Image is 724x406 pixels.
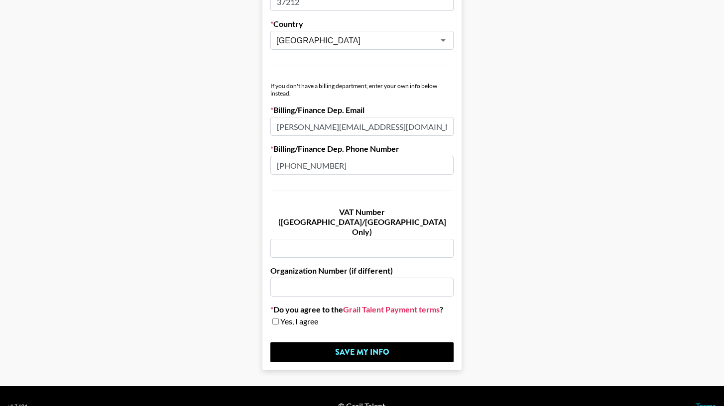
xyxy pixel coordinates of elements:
[436,33,450,47] button: Open
[280,316,318,326] span: Yes, I agree
[270,82,454,97] div: If you don't have a billing department, enter your own info below instead.
[270,304,454,314] label: Do you agree to the ?
[270,105,454,115] label: Billing/Finance Dep. Email
[270,144,454,154] label: Billing/Finance Dep. Phone Number
[270,207,454,237] label: VAT Number ([GEOGRAPHIC_DATA]/[GEOGRAPHIC_DATA] Only)
[270,342,454,362] input: Save My Info
[270,19,454,29] label: Country
[270,266,454,276] label: Organization Number (if different)
[343,304,440,314] a: Grail Talent Payment terms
